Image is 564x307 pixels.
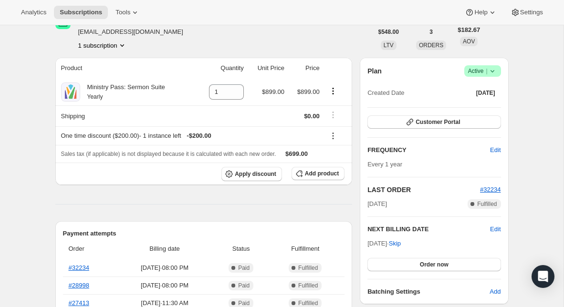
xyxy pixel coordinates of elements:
th: Product [55,58,196,79]
span: Sales tax (if applicable) is not displayed because it is calculated with each new order. [61,151,276,157]
span: Status [216,244,266,254]
span: $899.00 [262,88,284,95]
button: Skip [383,236,407,251]
span: [DATE] [476,89,495,97]
button: Product actions [325,86,341,96]
span: Order now [420,261,449,268]
span: Paid [238,299,250,307]
span: - $200.00 [187,131,211,141]
span: Paid [238,282,250,289]
button: Analytics [15,6,52,19]
button: Add [484,284,506,299]
span: Analytics [21,9,46,16]
th: Quantity [196,58,247,79]
button: Order now [367,258,501,271]
span: Tools [115,9,130,16]
span: AOV [463,38,475,45]
span: [DATE] · 08:00 PM [119,281,210,290]
button: Subscriptions [54,6,108,19]
span: $0.00 [304,113,320,120]
button: Customer Portal [367,115,501,129]
span: Paid [238,264,250,272]
span: Help [474,9,487,16]
span: Subscriptions [60,9,102,16]
button: $548.00 [373,25,405,39]
span: Customer Portal [416,118,460,126]
button: Shipping actions [325,110,341,120]
span: Billing date [119,244,210,254]
span: [EMAIL_ADDRESS][DOMAIN_NAME] [78,27,196,37]
span: ORDERS [419,42,443,49]
button: #32234 [480,185,501,194]
span: Add [490,287,501,297]
span: Apply discount [235,170,276,178]
h2: Payment attempts [63,229,345,238]
span: $899.00 [297,88,320,95]
img: product img [61,82,80,102]
span: [DATE] [367,199,387,209]
button: 3 [424,25,439,39]
th: Shipping [55,105,196,126]
th: Unit Price [247,58,287,79]
small: Yearly [87,93,103,100]
span: $548.00 [378,28,399,36]
button: [DATE] [470,86,501,100]
span: Fulfillment [272,244,339,254]
h6: Batching Settings [367,287,490,297]
span: $182.67 [458,25,480,35]
span: [DATE] · 08:00 PM [119,263,210,273]
a: #28998 [69,282,89,289]
span: Created Date [367,88,404,98]
div: One time discount ($200.00) - 1 instance left [61,131,320,141]
button: Add product [292,167,345,180]
span: [DATE] · [367,240,401,247]
h2: Plan [367,66,382,76]
span: Fulfilled [477,200,497,208]
span: 3 [429,28,433,36]
button: Settings [505,6,549,19]
div: Open Intercom Messenger [532,265,554,288]
a: #32234 [69,264,89,271]
h2: NEXT BILLING DATE [367,225,490,234]
a: #27413 [69,299,89,307]
span: Settings [520,9,543,16]
button: Product actions [78,41,127,50]
span: Active [468,66,497,76]
button: Edit [484,143,506,158]
th: Price [287,58,323,79]
button: Apply discount [221,167,282,181]
span: | [486,67,487,75]
span: Add product [305,170,339,177]
span: LTV [384,42,394,49]
span: Fulfilled [298,299,318,307]
a: #32234 [480,186,501,193]
button: Edit [490,225,501,234]
h2: LAST ORDER [367,185,480,194]
span: Edit [490,145,501,155]
button: Tools [110,6,146,19]
span: Skip [389,239,401,248]
button: Help [459,6,502,19]
span: Every 1 year [367,161,402,168]
h2: FREQUENCY [367,145,490,155]
th: Order [63,238,116,259]
span: $699.00 [285,150,308,157]
div: Ministry Pass: Sermon Suite [80,82,165,102]
span: Fulfilled [298,282,318,289]
span: Fulfilled [298,264,318,272]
